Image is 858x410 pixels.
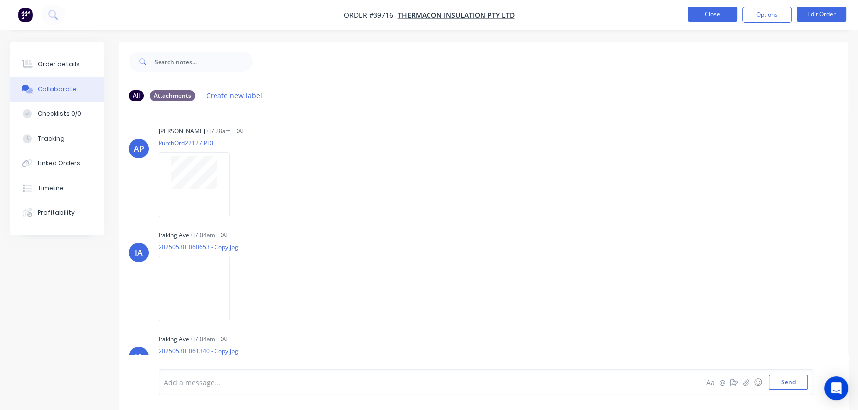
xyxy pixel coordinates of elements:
[129,90,144,101] div: All
[155,52,253,72] input: Search notes...
[704,376,716,388] button: Aa
[10,126,104,151] button: Tracking
[38,184,64,193] div: Timeline
[742,7,792,23] button: Options
[135,247,143,258] div: IA
[135,351,143,362] div: IA
[10,201,104,225] button: Profitability
[769,375,808,390] button: Send
[344,10,398,20] span: Order #39716 -
[159,231,189,240] div: Iraking Ave
[38,109,81,118] div: Checklists 0/0
[38,85,77,94] div: Collaborate
[159,127,205,136] div: [PERSON_NAME]
[159,139,240,147] p: PurchOrd22127.PDF
[150,90,195,101] div: Attachments
[10,151,104,176] button: Linked Orders
[10,102,104,126] button: Checklists 0/0
[201,89,268,102] button: Create new label
[191,231,234,240] div: 07:04am [DATE]
[134,143,144,154] div: AP
[38,208,75,217] div: Profitability
[824,376,848,400] div: Open Intercom Messenger
[752,376,764,388] button: ☺
[10,52,104,77] button: Order details
[159,347,240,355] p: 20250530_061340 - Copy.jpg
[18,7,33,22] img: Factory
[38,159,80,168] div: Linked Orders
[688,7,737,22] button: Close
[159,243,240,251] p: 20250530_060653 - Copy.jpg
[38,60,80,69] div: Order details
[10,176,104,201] button: Timeline
[797,7,846,22] button: Edit Order
[159,335,189,344] div: Iraking Ave
[38,134,65,143] div: Tracking
[191,335,234,344] div: 07:04am [DATE]
[398,10,515,20] a: Thermacon Insulation Pty Ltd
[716,376,728,388] button: @
[10,77,104,102] button: Collaborate
[207,127,250,136] div: 07:28am [DATE]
